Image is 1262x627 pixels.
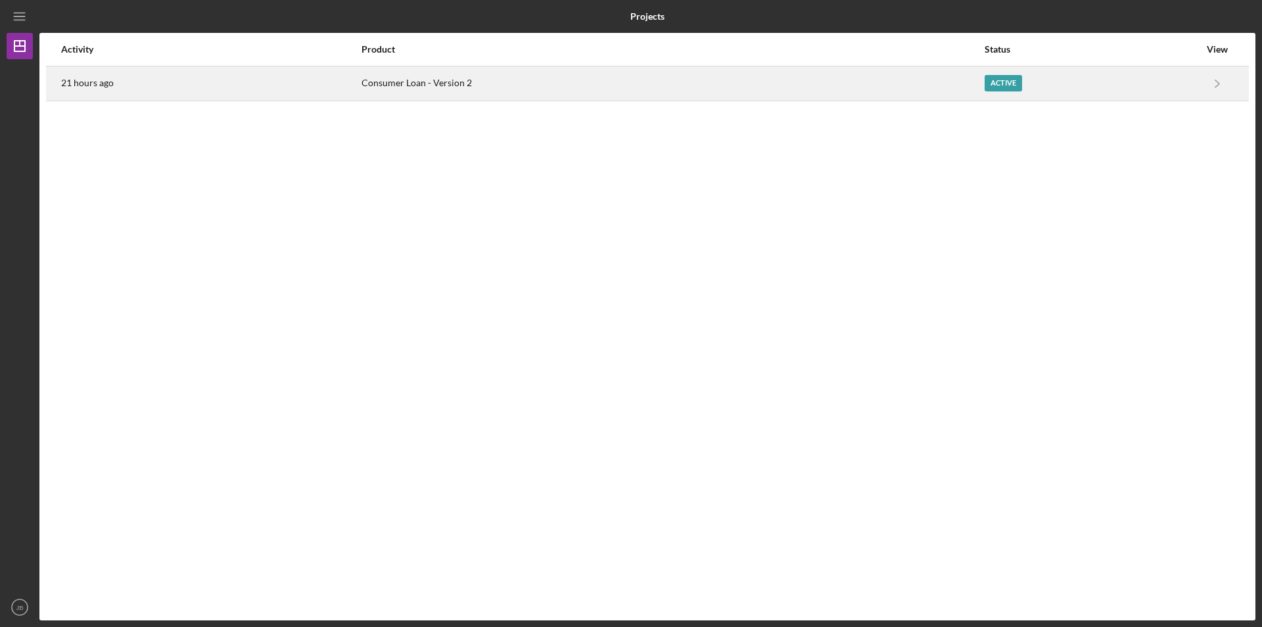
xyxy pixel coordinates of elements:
div: Activity [61,44,360,55]
text: JB [16,604,23,611]
time: 2025-09-03 17:09 [61,78,114,88]
b: Projects [630,11,665,22]
div: Product [362,44,983,55]
div: View [1201,44,1234,55]
div: Consumer Loan - Version 2 [362,67,983,100]
button: JB [7,594,33,620]
div: Active [985,75,1022,91]
div: Status [985,44,1200,55]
